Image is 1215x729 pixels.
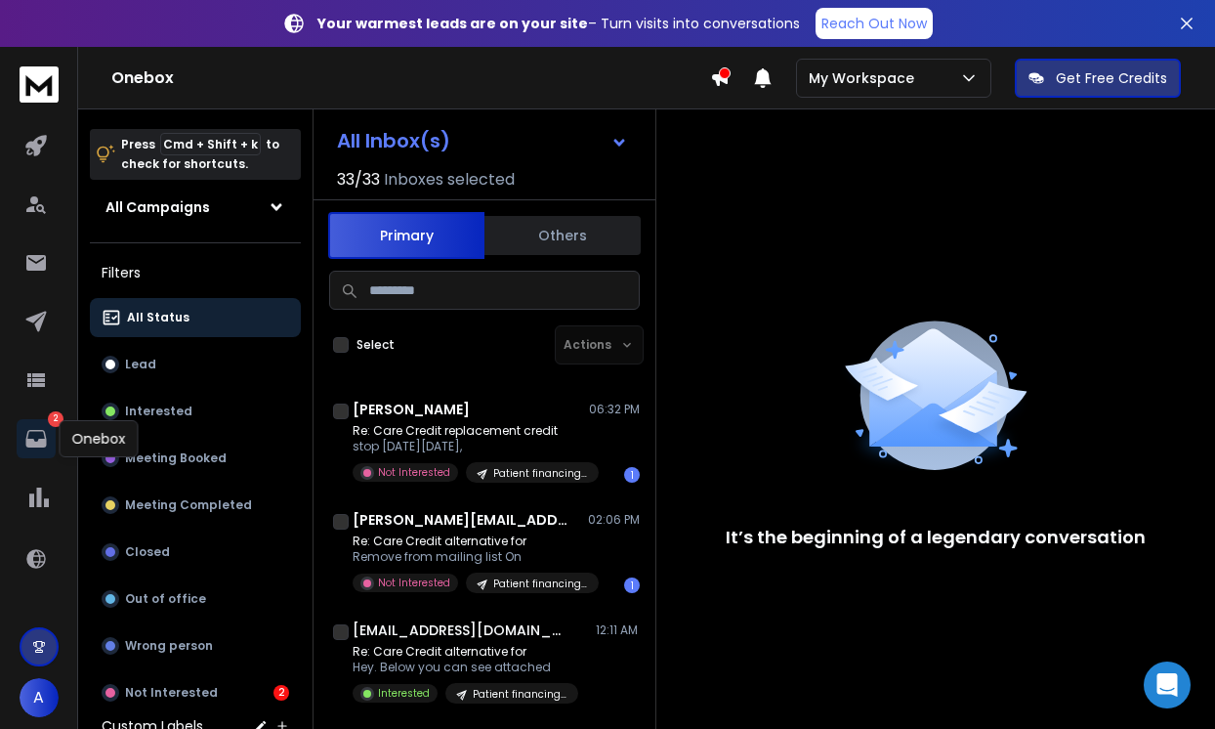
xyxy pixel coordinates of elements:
[353,621,567,640] h1: [EMAIL_ADDRESS][DOMAIN_NAME]
[1015,59,1181,98] button: Get Free Credits
[473,687,566,702] p: Patient financing 2.0
[48,411,63,427] p: 2
[493,466,587,481] p: Patient financing 2.0
[125,638,213,654] p: Wrong person
[90,345,301,384] button: Lead
[726,524,1146,551] p: It’s the beginning of a legendary conversation
[1056,68,1167,88] p: Get Free Credits
[127,310,189,325] p: All Status
[90,673,301,712] button: Not Interested2
[353,423,587,439] p: Re: Care Credit replacement credit
[160,133,261,155] span: Cmd + Shift + k
[353,660,578,675] p: Hey. Below you can see attached
[1144,662,1191,708] div: Open Intercom Messenger
[353,549,587,565] p: Remove from mailing list On
[384,168,515,192] h3: Inboxes selected
[125,404,192,419] p: Interested
[273,685,289,701] div: 2
[337,168,380,192] span: 33 / 33
[378,576,450,590] p: Not Interested
[90,579,301,619] button: Out of office
[317,14,588,33] strong: Your warmest leads are on your site
[809,68,922,88] p: My Workspace
[328,212,484,259] button: Primary
[90,259,301,286] h3: Filters
[378,465,450,480] p: Not Interested
[353,439,587,454] p: stop [DATE][DATE],
[90,533,301,572] button: Closed
[378,686,430,701] p: Interested
[20,678,59,717] button: A
[125,357,156,372] p: Lead
[821,14,927,33] p: Reach Out Now
[624,467,640,483] div: 1
[111,66,710,90] h1: Onebox
[90,188,301,227] button: All Campaigns
[596,622,640,638] p: 12:11 AM
[17,419,56,458] a: 2
[125,450,227,466] p: Meeting Booked
[353,534,587,549] p: Re: Care Credit alternative for
[90,439,301,478] button: Meeting Booked
[337,131,450,150] h1: All Inbox(s)
[816,8,933,39] a: Reach Out Now
[125,544,170,560] p: Closed
[125,685,218,701] p: Not Interested
[105,197,210,217] h1: All Campaigns
[90,486,301,525] button: Meeting Completed
[353,400,470,419] h1: [PERSON_NAME]
[121,135,279,174] p: Press to check for shortcuts.
[484,214,641,257] button: Others
[353,510,567,530] h1: [PERSON_NAME][EMAIL_ADDRESS][DOMAIN_NAME]
[588,512,640,528] p: 02:06 PM
[60,420,139,457] div: Onebox
[125,497,252,513] p: Meeting Completed
[317,14,800,33] p: – Turn visits into conversations
[125,591,206,607] p: Out of office
[493,577,587,591] p: Patient financing 2.0
[356,337,395,353] label: Select
[589,402,640,417] p: 06:32 PM
[321,121,644,160] button: All Inbox(s)
[90,626,301,665] button: Wrong person
[353,644,578,660] p: Re: Care Credit alternative for
[90,298,301,337] button: All Status
[20,66,59,103] img: logo
[90,392,301,431] button: Interested
[624,578,640,593] div: 1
